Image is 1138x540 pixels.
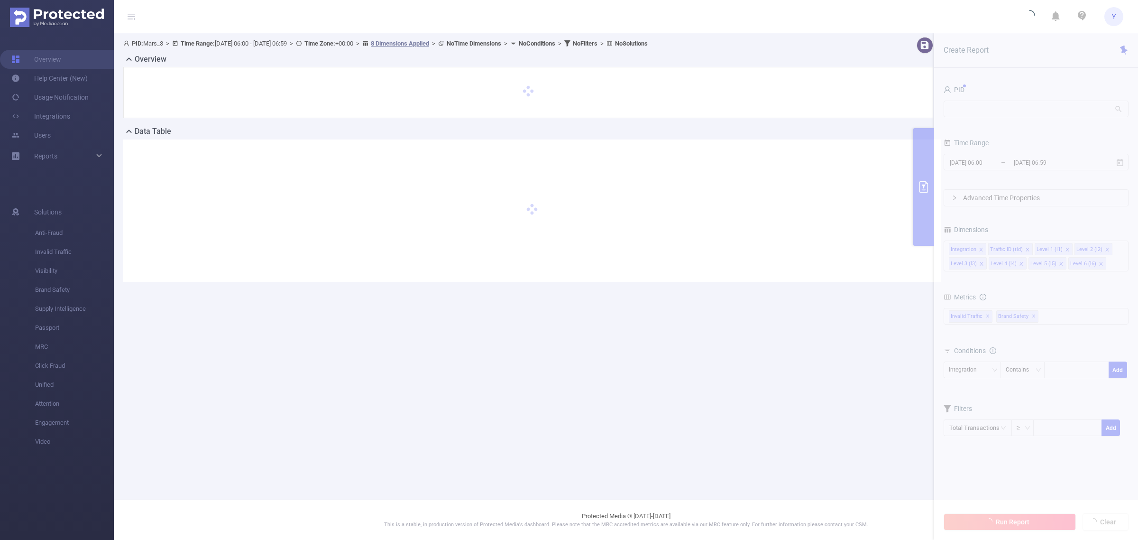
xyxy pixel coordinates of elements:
[11,126,51,145] a: Users
[181,40,215,47] b: Time Range:
[135,126,171,137] h2: Data Table
[132,40,143,47] b: PID:
[597,40,606,47] span: >
[287,40,296,47] span: >
[11,107,70,126] a: Integrations
[34,152,57,160] span: Reports
[11,50,61,69] a: Overview
[138,521,1114,529] p: This is a stable, in production version of Protected Media's dashboard. Please note that the MRC ...
[35,223,114,242] span: Anti-Fraud
[35,375,114,394] span: Unified
[615,40,648,47] b: No Solutions
[555,40,564,47] span: >
[35,394,114,413] span: Attention
[35,432,114,451] span: Video
[429,40,438,47] span: >
[35,356,114,375] span: Click Fraud
[34,147,57,166] a: Reports
[123,40,648,47] span: Mars_3 [DATE] 06:00 - [DATE] 06:59 +00:00
[501,40,510,47] span: >
[519,40,555,47] b: No Conditions
[35,280,114,299] span: Brand Safety
[35,318,114,337] span: Passport
[114,500,1138,540] footer: Protected Media © [DATE]-[DATE]
[10,8,104,27] img: Protected Media
[34,203,62,222] span: Solutions
[35,261,114,280] span: Visibility
[573,40,597,47] b: No Filters
[353,40,362,47] span: >
[1112,7,1116,26] span: Y
[11,88,89,107] a: Usage Notification
[371,40,429,47] u: 8 Dimensions Applied
[11,69,88,88] a: Help Center (New)
[135,54,166,65] h2: Overview
[35,413,114,432] span: Engagement
[123,40,132,47] i: icon: user
[447,40,501,47] b: No Time Dimensions
[35,242,114,261] span: Invalid Traffic
[163,40,172,47] span: >
[35,337,114,356] span: MRC
[1024,10,1035,23] i: icon: loading
[35,299,114,318] span: Supply Intelligence
[304,40,335,47] b: Time Zone:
